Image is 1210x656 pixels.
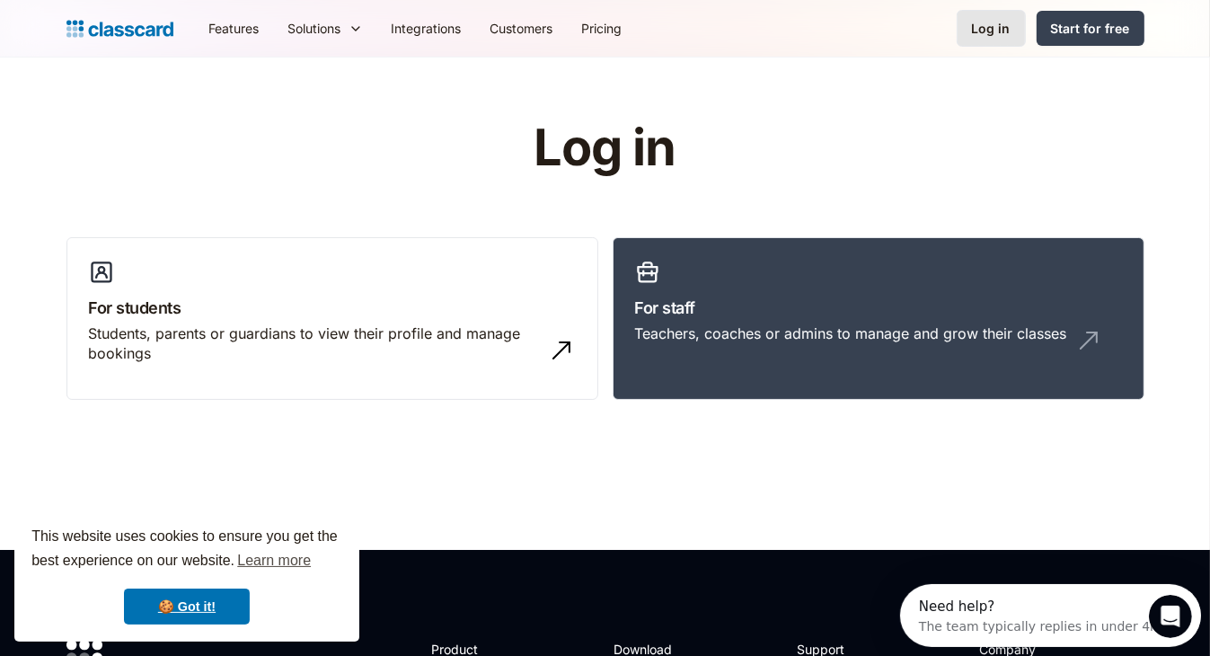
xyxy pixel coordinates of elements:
a: learn more about cookies [234,547,314,574]
a: dismiss cookie message [124,589,250,625]
a: home [66,16,173,41]
a: Log in [957,10,1026,47]
a: Integrations [377,8,476,49]
a: Start for free [1037,11,1144,46]
div: Need help? [19,15,262,30]
div: Students, parents or guardians to view their profile and manage bookings [89,324,540,364]
div: Solutions [288,19,341,38]
div: cookieconsent [14,509,359,642]
h3: For staff [635,296,1122,320]
div: The team typically replies in under 4m [19,30,262,49]
div: Open Intercom Messenger [7,7,315,57]
div: Solutions [274,8,377,49]
a: For staffTeachers, coaches or admins to manage and grow their classes [613,237,1144,401]
div: Start for free [1051,19,1130,38]
iframe: Intercom live chat [1149,595,1192,638]
div: Log in [972,19,1011,38]
h1: Log in [320,120,890,176]
a: For studentsStudents, parents or guardians to view their profile and manage bookings [66,237,598,401]
span: This website uses cookies to ensure you get the best experience on our website. [31,526,342,574]
div: Teachers, coaches or admins to manage and grow their classes [635,324,1067,343]
a: Pricing [568,8,637,49]
a: Customers [476,8,568,49]
iframe: Intercom live chat discovery launcher [900,584,1201,647]
h3: For students [89,296,576,320]
a: Features [195,8,274,49]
